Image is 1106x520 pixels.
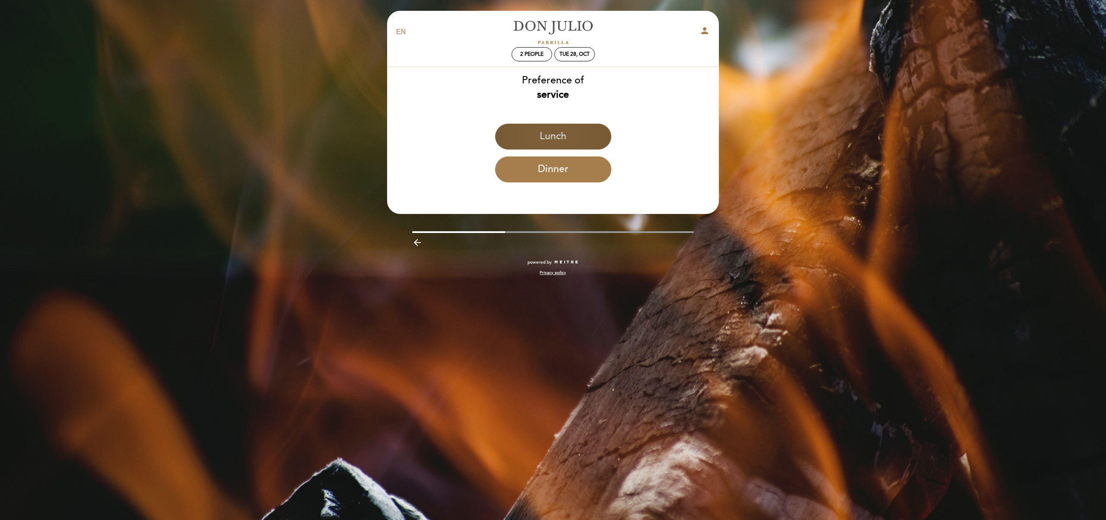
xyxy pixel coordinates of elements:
[499,20,607,44] a: [PERSON_NAME]
[699,26,710,39] button: person
[387,73,719,102] div: Preference of
[528,259,578,265] a: powered by
[528,259,552,265] span: powered by
[495,124,611,150] button: Lunch
[699,26,710,36] i: person
[559,51,590,57] div: Tue 28, Oct
[520,51,543,57] span: 2 people
[495,156,611,182] button: Dinner
[412,237,423,248] i: arrow_backward
[540,270,566,276] a: Privacy policy
[537,89,569,101] b: service
[554,260,578,265] img: MEITRE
